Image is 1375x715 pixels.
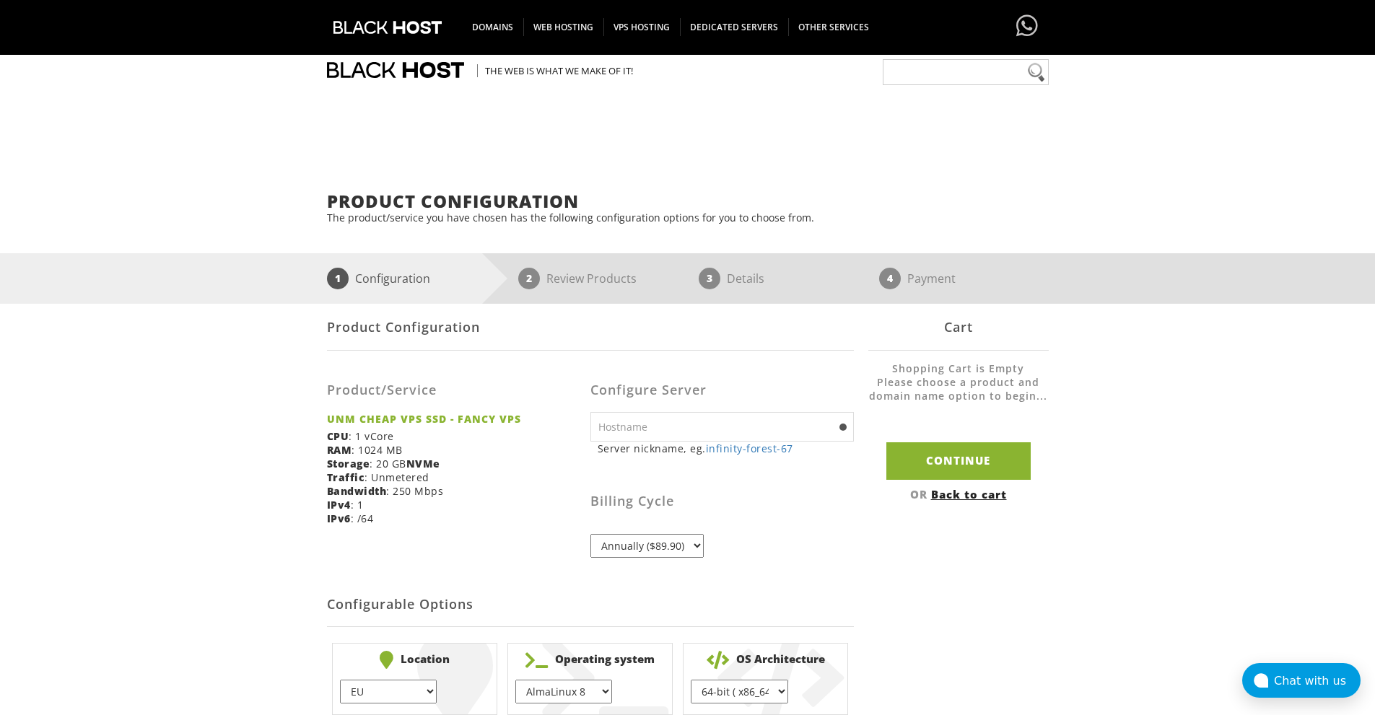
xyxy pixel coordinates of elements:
div: Product Configuration [327,304,854,351]
b: IPv6 [327,512,351,525]
button: Chat with us [1242,663,1361,698]
span: The Web is what we make of it! [477,64,633,77]
b: Operating system [515,651,665,669]
input: Continue [886,442,1031,479]
select: } } [691,680,787,703]
input: Need help? [883,59,1049,85]
b: OS Architecture [691,651,840,669]
span: DEDICATED SERVERS [680,18,789,36]
p: The product/service you have chosen has the following configuration options for you to choose from. [327,211,1049,224]
p: Details [727,268,764,289]
span: DOMAINS [462,18,524,36]
span: 3 [699,268,720,289]
p: Payment [907,268,956,289]
b: Storage [327,457,370,470]
div: Chat with us [1274,674,1361,688]
span: VPS HOSTING [603,18,681,36]
a: infinity-forest-67 [706,442,793,455]
div: : 1 vCore : 1024 MB : 20 GB : Unmetered : 250 Mbps : 1 : /64 [327,361,590,536]
h1: Product Configuration [327,192,1049,211]
h3: Billing Cycle [590,494,854,509]
h3: Product/Service [327,383,580,398]
span: 2 [518,268,540,289]
span: WEB HOSTING [523,18,604,36]
li: Shopping Cart is Empty Please choose a product and domain name option to begin... [868,361,1049,417]
b: RAM [327,443,352,457]
span: 1 [327,268,349,289]
b: Bandwidth [327,484,387,498]
h2: Configurable Options [327,583,854,627]
select: } } } } } } [340,680,437,703]
span: 4 [879,268,901,289]
select: } } } } } } } } } } } } } } } } [515,680,612,703]
p: Configuration [355,268,430,289]
h3: Configure Server [590,383,854,398]
b: Traffic [327,470,365,484]
b: IPv4 [327,498,351,512]
b: Location [340,651,489,669]
div: Cart [868,304,1049,351]
b: CPU [327,429,349,443]
a: Back to cart [931,487,1007,501]
p: Review Products [546,268,637,289]
div: OR [868,487,1049,501]
small: Server nickname, eg. [598,442,854,455]
input: Hostname [590,412,854,442]
span: OTHER SERVICES [788,18,879,36]
b: NVMe [406,457,440,470]
strong: UNM CHEAP VPS SSD - FANCY VPS [327,412,580,426]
